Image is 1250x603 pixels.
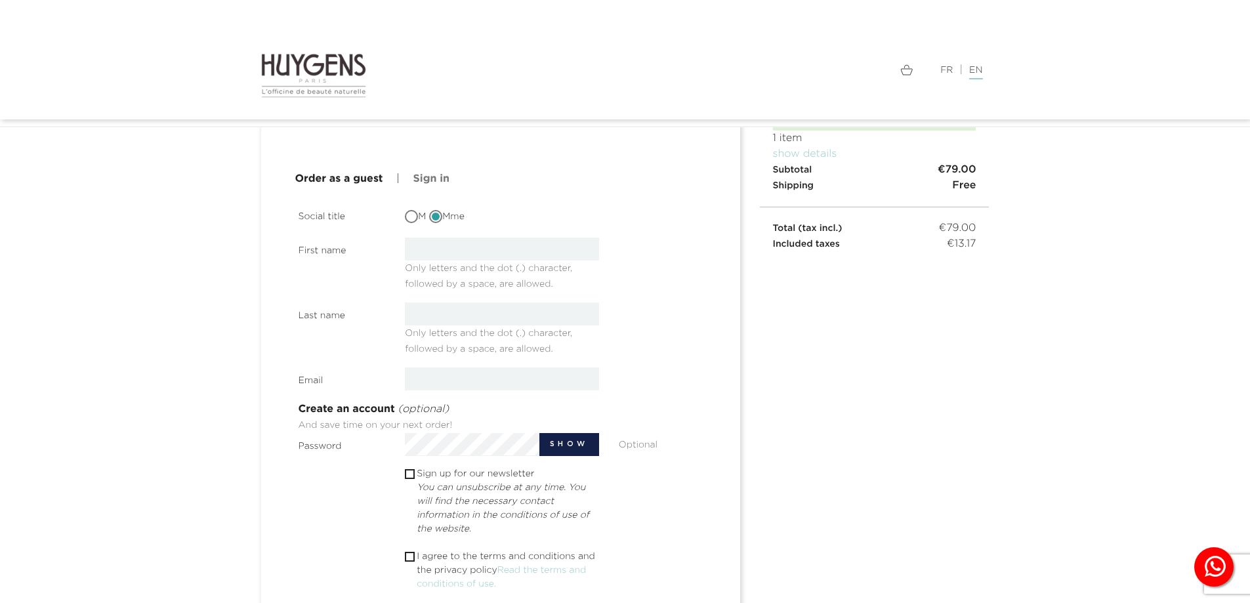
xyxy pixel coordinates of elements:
[261,52,367,98] img: Huygens logo
[417,566,586,589] a: Read the terms and conditions of use.
[773,165,812,175] span: Subtotal
[773,224,843,233] span: Total (tax incl.)
[299,404,395,415] span: Create an account
[417,467,599,536] label: Sign up for our newsletter
[289,203,396,224] label: Social title
[405,259,572,289] span: Only letters and the dot (.) character, followed by a space, are allowed.
[396,174,400,184] span: |
[773,239,840,249] span: Included taxes
[773,131,976,146] p: 1 item
[295,171,383,187] a: Order as a guest
[413,171,449,187] a: Sign in
[398,126,603,156] iframe: PayPal-paypal
[539,433,600,456] button: Show
[635,62,990,78] div: |
[609,433,716,452] div: Optional
[429,210,465,224] label: Mme
[289,302,396,323] label: Last name
[773,181,814,190] span: Shipping
[289,433,396,453] label: Password
[773,252,976,272] iframe: PayPal Message 1
[289,238,396,258] label: First name
[938,162,976,178] span: €79.00
[773,149,837,159] a: show details
[299,421,452,430] span: And save time on your next order!
[289,367,396,388] label: Email
[417,550,599,591] p: I agree to the terms and conditions and the privacy policy
[405,323,572,354] span: Only letters and the dot (.) character, followed by a space, are allowed.
[405,210,426,224] label: M
[939,220,976,236] span: €79.00
[417,483,589,533] em: You can unsubscribe at any time. You will find the necessary contact information in the condition...
[398,404,449,415] span: (optional)
[952,178,976,194] span: Free
[947,236,976,252] span: €13.17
